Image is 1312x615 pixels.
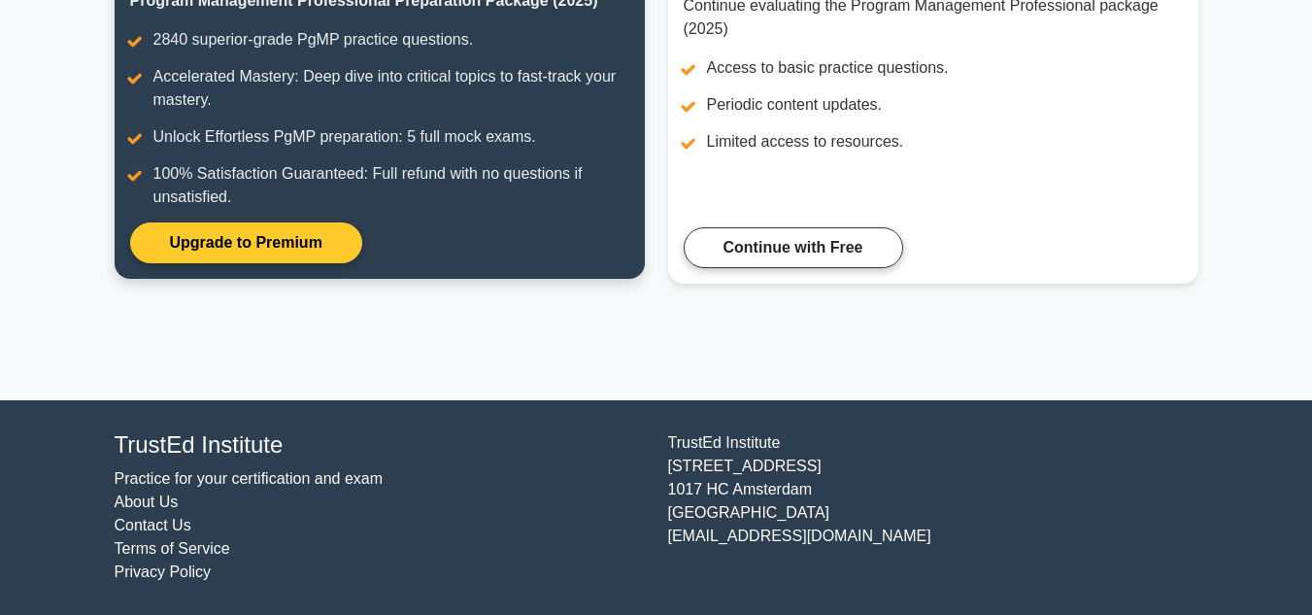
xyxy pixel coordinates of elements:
h4: TrustEd Institute [115,431,645,460]
a: Terms of Service [115,540,230,557]
a: Continue with Free [684,227,903,268]
div: TrustEd Institute [STREET_ADDRESS] 1017 HC Amsterdam [GEOGRAPHIC_DATA] [EMAIL_ADDRESS][DOMAIN_NAME] [656,431,1210,584]
a: Privacy Policy [115,564,212,580]
a: About Us [115,494,179,510]
a: Contact Us [115,517,191,533]
a: Upgrade to Premium [130,222,362,263]
a: Practice for your certification and exam [115,470,384,487]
